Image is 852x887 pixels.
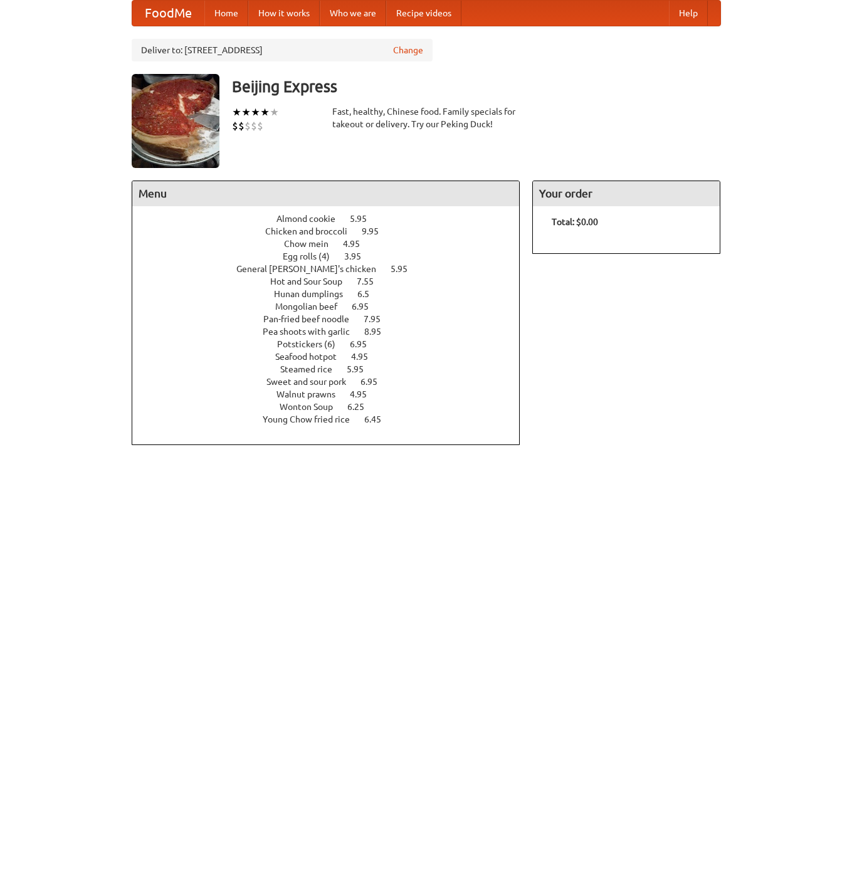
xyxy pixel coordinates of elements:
span: 6.95 [360,377,390,387]
span: Steamed rice [280,364,345,374]
a: Who we are [320,1,386,26]
a: Egg rolls (4) 3.95 [283,251,384,261]
span: 5.95 [347,364,376,374]
a: FoodMe [132,1,204,26]
li: $ [251,119,257,133]
span: Sweet and sour pork [266,377,359,387]
span: 7.55 [357,276,386,286]
li: ★ [241,105,251,119]
span: 9.95 [362,226,391,236]
a: Young Chow fried rice 6.45 [263,414,404,424]
a: Chicken and broccoli 9.95 [265,226,402,236]
li: ★ [260,105,270,119]
span: 7.95 [364,314,393,324]
span: Chow mein [284,239,341,249]
a: Sweet and sour pork 6.95 [266,377,401,387]
a: Recipe videos [386,1,461,26]
span: 6.5 [357,289,382,299]
a: Almond cookie 5.95 [276,214,390,224]
span: 6.95 [352,302,381,312]
b: Total: $0.00 [552,217,598,227]
a: General [PERSON_NAME]'s chicken 5.95 [236,264,431,274]
span: 6.95 [350,339,379,349]
span: Pea shoots with garlic [263,327,362,337]
span: Chicken and broccoli [265,226,360,236]
span: Pan-fried beef noodle [263,314,362,324]
span: Seafood hotpot [275,352,349,362]
span: 6.25 [347,402,377,412]
img: angular.jpg [132,74,219,168]
span: Young Chow fried rice [263,414,362,424]
a: Mongolian beef 6.95 [275,302,392,312]
span: 4.95 [343,239,372,249]
a: Chow mein 4.95 [284,239,383,249]
li: $ [232,119,238,133]
a: How it works [248,1,320,26]
a: Hunan dumplings 6.5 [274,289,392,299]
span: 4.95 [351,352,381,362]
span: General [PERSON_NAME]'s chicken [236,264,389,274]
span: 5.95 [391,264,420,274]
span: Walnut prawns [276,389,348,399]
li: ★ [251,105,260,119]
span: Hunan dumplings [274,289,355,299]
span: Almond cookie [276,214,348,224]
li: $ [257,119,263,133]
h3: Beijing Express [232,74,721,99]
span: 3.95 [344,251,374,261]
li: ★ [270,105,279,119]
a: Walnut prawns 4.95 [276,389,390,399]
div: Fast, healthy, Chinese food. Family specials for takeout or delivery. Try our Peking Duck! [332,105,520,130]
span: Wonton Soup [280,402,345,412]
a: Wonton Soup 6.25 [280,402,387,412]
span: Mongolian beef [275,302,350,312]
a: Home [204,1,248,26]
span: Potstickers (6) [277,339,348,349]
li: $ [245,119,251,133]
span: 4.95 [350,389,379,399]
span: 8.95 [364,327,394,337]
h4: Your order [533,181,720,206]
h4: Menu [132,181,520,206]
a: Hot and Sour Soup 7.55 [270,276,397,286]
li: $ [238,119,245,133]
a: Pan-fried beef noodle 7.95 [263,314,404,324]
div: Deliver to: [STREET_ADDRESS] [132,39,433,61]
li: ★ [232,105,241,119]
a: Pea shoots with garlic 8.95 [263,327,404,337]
span: 5.95 [350,214,379,224]
a: Steamed rice 5.95 [280,364,387,374]
a: Potstickers (6) 6.95 [277,339,390,349]
a: Change [393,44,423,56]
span: Hot and Sour Soup [270,276,355,286]
span: 6.45 [364,414,394,424]
a: Help [669,1,708,26]
a: Seafood hotpot 4.95 [275,352,391,362]
span: Egg rolls (4) [283,251,342,261]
